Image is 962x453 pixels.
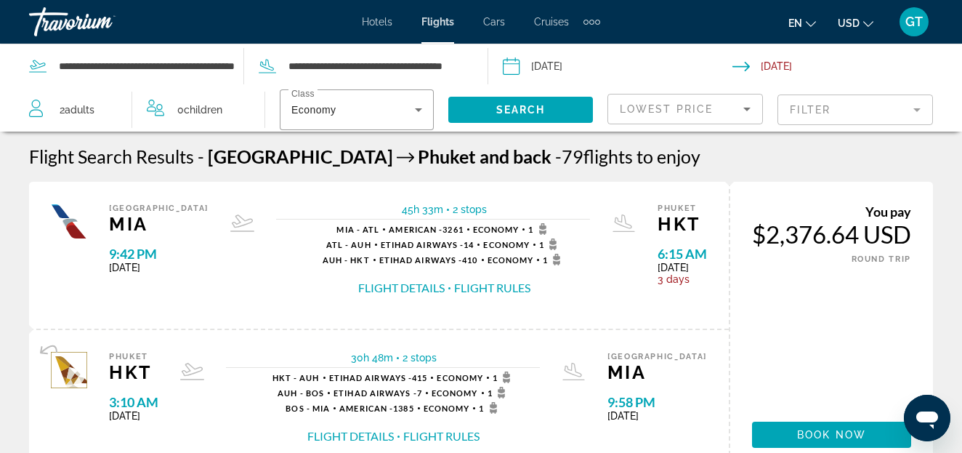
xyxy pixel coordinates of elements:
[437,373,483,382] span: Economy
[421,16,454,28] a: Flights
[488,387,510,398] span: 1
[351,352,393,364] span: 30h 48m
[904,395,950,441] iframe: Button to launch messaging window
[177,100,222,120] span: 0
[607,352,707,361] span: [GEOGRAPHIC_DATA]
[381,240,474,249] span: 14
[65,104,94,116] span: Adults
[389,225,442,234] span: American -
[60,100,94,120] span: 2
[334,388,417,398] span: Etihad Airways -
[29,145,194,167] h1: Flight Search Results
[528,223,551,235] span: 1
[555,145,583,167] span: 79
[109,352,158,361] span: Phuket
[607,410,707,422] span: [DATE]
[454,280,530,296] button: Flight Rules
[109,410,158,422] span: [DATE]
[838,12,873,33] button: Change currency
[658,204,707,213] span: Phuket
[555,145,562,167] span: -
[15,88,264,132] button: Travelers: 2 adults, 0 children
[788,17,802,29] span: en
[334,388,422,398] span: 7
[480,145,551,167] span: and back
[208,145,393,167] span: [GEOGRAPHIC_DATA]
[620,103,713,115] span: Lowest Price
[473,225,520,234] span: Economy
[483,16,505,28] a: Cars
[534,16,569,28] a: Cruises
[418,145,476,167] span: Phuket
[895,7,933,37] button: User Menu
[496,104,546,116] span: Search
[109,246,209,262] span: 9:42 PM
[732,44,962,88] button: Return date: Nov 8, 2025
[607,394,707,410] span: 9:58 PM
[479,402,501,414] span: 1
[607,361,707,383] span: MIA
[543,254,565,265] span: 1
[326,240,371,249] span: ATL - AUH
[583,145,700,167] span: flights to enjoy
[658,262,707,273] span: [DATE]
[184,104,222,116] span: Children
[852,254,912,264] span: ROUND TRIP
[379,255,478,265] span: 410
[339,404,393,413] span: American -
[539,238,562,250] span: 1
[777,94,933,126] button: Filter
[403,428,480,444] button: Flight Rules
[583,10,600,33] button: Extra navigation items
[329,373,428,382] span: 415
[339,404,413,413] span: 1385
[658,273,707,285] span: 3 days
[424,404,470,413] span: Economy
[379,255,463,265] span: Etihad Airways -
[286,404,330,413] span: BOS - MIA
[402,204,443,215] span: 45h 33m
[109,394,158,410] span: 3:10 AM
[620,100,751,118] mat-select: Sort by
[109,204,209,213] span: [GEOGRAPHIC_DATA]
[448,97,593,123] button: Search
[752,204,911,220] div: You pay
[389,225,463,234] span: 3261
[788,12,816,33] button: Change language
[797,429,866,441] span: Book now
[381,240,464,249] span: Etihad Airways -
[432,388,478,398] span: Economy
[109,361,158,383] span: HKT
[307,428,394,444] button: Flight Details
[658,246,707,262] span: 6:15 AM
[109,213,209,235] span: MIA
[109,262,209,273] span: [DATE]
[336,225,379,234] span: MIA - ATL
[838,17,860,29] span: USD
[329,373,413,382] span: Etihad Airways -
[362,16,392,28] a: Hotels
[905,15,923,29] span: GT
[291,89,315,99] mat-label: Class
[29,3,174,41] a: Travorium
[752,422,911,448] button: Book now
[503,44,732,88] button: Depart date: Nov 1, 2025
[403,352,437,364] span: 2 stops
[198,145,204,167] span: -
[483,240,530,249] span: Economy
[323,255,370,265] span: AUH - HKT
[488,255,534,265] span: Economy
[752,220,911,249] div: $2,376.64 USD
[453,204,487,215] span: 2 stops
[658,213,707,235] span: HKT
[493,372,515,383] span: 1
[278,388,324,398] span: AUH - BOS
[272,373,320,382] span: HKT - AUH
[291,104,336,116] span: Economy
[358,280,445,296] button: Flight Details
